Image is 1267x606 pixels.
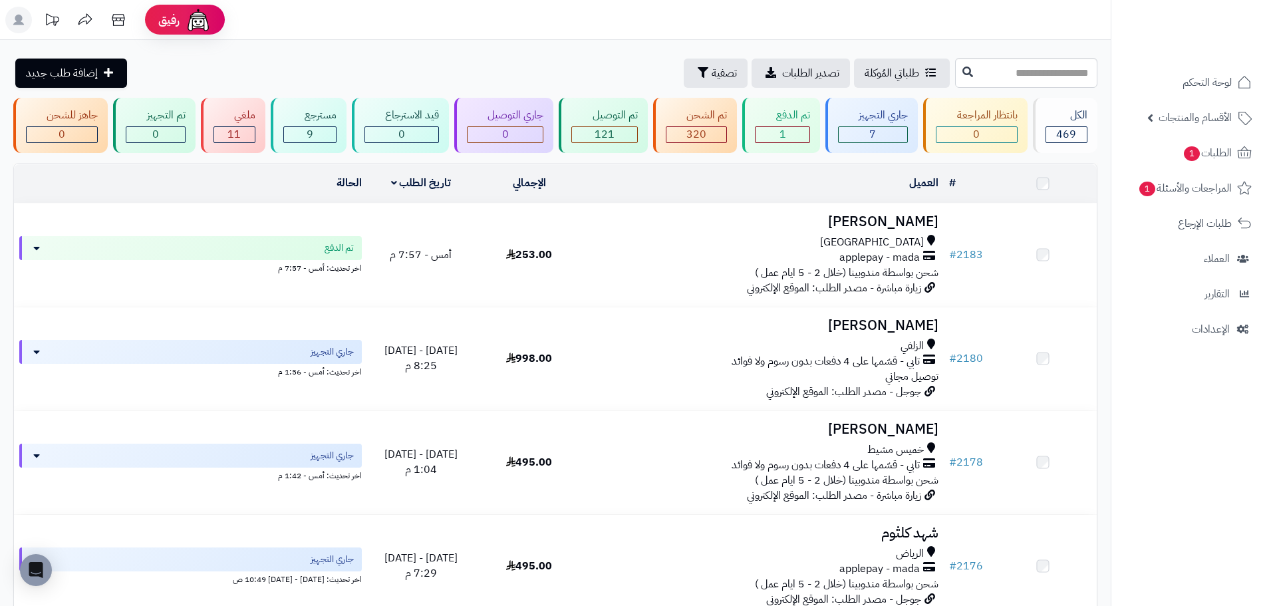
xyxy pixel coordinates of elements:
[1119,278,1259,310] a: التقارير
[337,175,362,191] a: الحالة
[268,98,349,153] a: مسترجع 9
[1183,73,1232,92] span: لوحة التحكم
[909,175,938,191] a: العميل
[1139,182,1155,196] span: 1
[650,98,740,153] a: تم الشحن 320
[307,126,313,142] span: 9
[384,343,458,374] span: [DATE] - [DATE] 8:25 م
[158,12,180,28] span: رفيق
[20,554,52,586] div: Open Intercom Messenger
[684,59,748,88] button: تصفية
[1178,214,1232,233] span: طلبات الإرجاع
[513,175,546,191] a: الإجمالي
[1192,320,1230,339] span: الإعدادات
[506,351,552,367] span: 998.00
[19,260,362,274] div: اخر تحديث: أمس - 7:57 م
[19,364,362,378] div: اخر تحديث: أمس - 1:56 م
[391,175,452,191] a: تاريخ الطلب
[1138,179,1232,198] span: المراجعات والأسئلة
[885,369,938,384] span: توصيل مجاني
[214,127,255,142] div: 11
[390,247,452,263] span: أمس - 7:57 م
[213,108,255,123] div: ملغي
[756,127,809,142] div: 1
[1119,313,1259,345] a: الإعدادات
[126,127,184,142] div: 0
[27,127,97,142] div: 0
[782,65,839,81] span: تصدير الطلبات
[766,384,921,400] span: جوجل - مصدر الطلب: الموقع الإلكتروني
[365,127,438,142] div: 0
[920,98,1030,153] a: بانتظار المراجعة 0
[311,449,354,462] span: جاري التجهيز
[712,65,737,81] span: تصفية
[1056,126,1076,142] span: 469
[59,126,65,142] span: 0
[556,98,650,153] a: تم التوصيل 121
[325,241,354,255] span: تم الدفع
[949,351,956,367] span: #
[589,318,938,333] h3: [PERSON_NAME]
[311,345,354,359] span: جاري التجهيز
[11,98,110,153] a: جاهز للشحن 0
[26,65,98,81] span: إضافة طلب جديد
[349,98,452,153] a: قيد الاسترجاع 0
[949,454,956,470] span: #
[901,339,924,354] span: الزلفي
[572,127,636,142] div: 121
[949,247,983,263] a: #2183
[949,175,956,191] a: #
[1119,67,1259,98] a: لوحة التحكم
[666,108,727,123] div: تم الشحن
[311,553,354,566] span: جاري التجهيز
[26,108,98,123] div: جاهز للشحن
[973,126,980,142] span: 0
[949,454,983,470] a: #2178
[854,59,950,88] a: طلباتي المُوكلة
[384,446,458,478] span: [DATE] - [DATE] 1:04 م
[755,576,938,592] span: شحن بواسطة مندوبينا (خلال 2 - 5 ايام عمل )
[227,126,241,142] span: 11
[1177,37,1254,65] img: logo-2.png
[1204,249,1230,268] span: العملاء
[839,127,907,142] div: 7
[1204,285,1230,303] span: التقارير
[839,250,920,265] span: applepay - mada
[126,108,185,123] div: تم التجهيز
[506,454,552,470] span: 495.00
[1159,108,1232,127] span: الأقسام والمنتجات
[949,558,983,574] a: #2176
[284,127,335,142] div: 9
[1030,98,1100,153] a: الكل469
[384,550,458,581] span: [DATE] - [DATE] 7:29 م
[752,59,850,88] a: تصدير الطلبات
[15,59,127,88] a: إضافة طلب جديد
[896,546,924,561] span: الرياض
[589,214,938,229] h3: [PERSON_NAME]
[502,126,509,142] span: 0
[936,127,1016,142] div: 0
[1119,172,1259,204] a: المراجعات والأسئلة1
[1119,208,1259,239] a: طلبات الإرجاع
[755,265,938,281] span: شحن بواسطة مندوبينا (خلال 2 - 5 ايام عمل )
[1119,137,1259,169] a: الطلبات1
[364,108,439,123] div: قيد الاسترجاع
[779,126,786,142] span: 1
[452,98,556,153] a: جاري التوصيل 0
[755,472,938,488] span: شحن بواسطة مندوبينا (خلال 2 - 5 ايام عمل )
[755,108,809,123] div: تم الدفع
[467,108,543,123] div: جاري التوصيل
[869,126,876,142] span: 7
[867,442,924,458] span: خميس مشيط
[35,7,69,37] a: تحديثات المنصة
[198,98,268,153] a: ملغي 11
[398,126,405,142] span: 0
[839,561,920,577] span: applepay - mada
[747,488,921,504] span: زيارة مباشرة - مصدر الطلب: الموقع الإلكتروني
[949,351,983,367] a: #2180
[589,526,938,541] h3: شهد كلثوم
[152,126,159,142] span: 0
[740,98,822,153] a: تم الدفع 1
[949,247,956,263] span: #
[110,98,198,153] a: تم التجهيز 0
